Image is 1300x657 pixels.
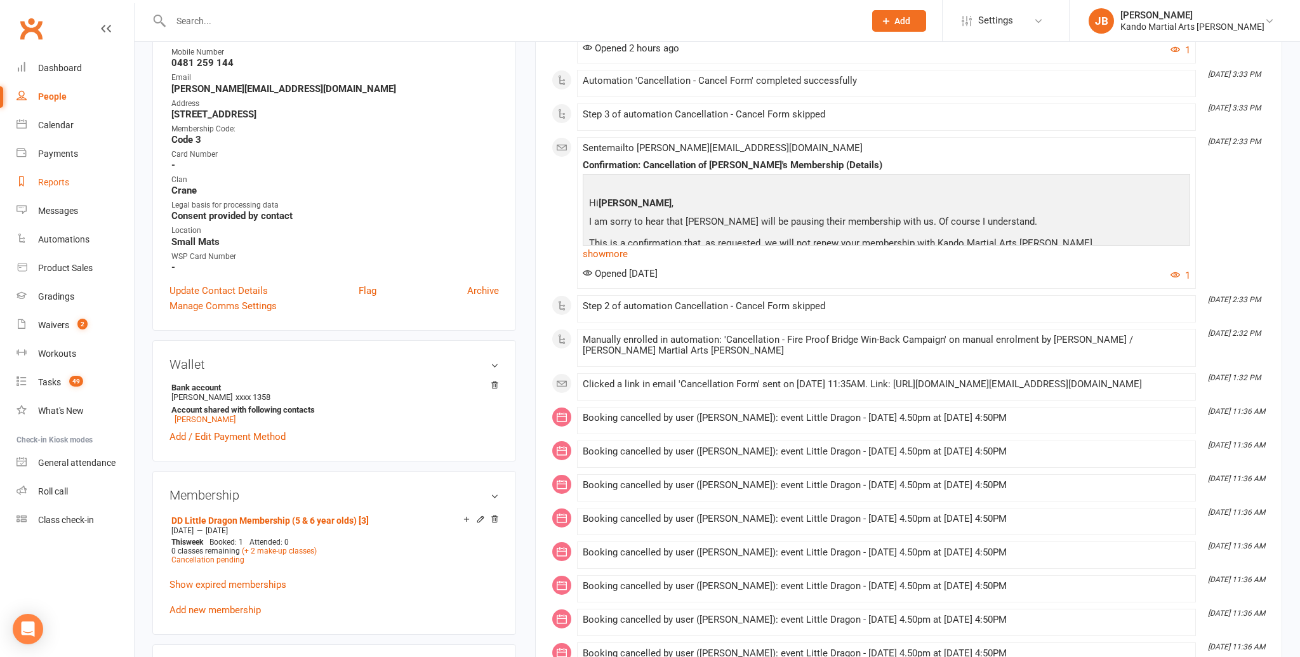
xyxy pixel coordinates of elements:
li: [PERSON_NAME] [169,381,499,426]
span: 2 [77,319,88,329]
div: Open Intercom Messenger [13,614,43,644]
a: Update Contact Details [169,283,268,298]
i: [DATE] 11:36 AM [1208,474,1265,483]
div: Class check-in [38,515,94,525]
a: Cancellation pending [171,555,244,564]
a: Archive [467,283,499,298]
div: Manually enrolled in automation: 'Cancellation - Fire Proof Bridge Win-Back Campaign' on manual e... [583,335,1190,356]
i: [DATE] 3:33 PM [1208,70,1261,79]
div: Booking cancelled by user ([PERSON_NAME]): event Little Dragon - [DATE] 4.50pm at [DATE] 4:50PM [583,547,1190,558]
span: will be pausing their membership with us. Of course I understand. [761,216,1037,227]
div: Kando Martial Arts [PERSON_NAME] [1120,21,1264,32]
a: Waivers 2 [17,311,134,340]
a: Automations [17,225,134,254]
div: WSP Card Number [171,251,499,263]
div: Calendar [38,120,74,130]
p: I am sorry to hear that [PERSON_NAME] [586,214,1187,232]
div: Address [171,98,499,110]
div: Confirmation: Cancellation of [PERSON_NAME]'s Membership (Details) [583,160,1190,171]
a: Gradings [17,282,134,311]
a: (+ 2 make-up classes) [242,547,317,555]
i: [DATE] 11:36 AM [1208,609,1265,618]
a: Calendar [17,111,134,140]
strong: [STREET_ADDRESS] [171,109,499,120]
button: 1 [1171,43,1190,58]
a: DD Little Dragon Membership (5 & 6 year olds) [3] [171,515,369,526]
a: Manage Comms Settings [169,298,277,314]
a: General attendance kiosk mode [17,449,134,477]
a: Dashboard [17,54,134,83]
div: Waivers [38,320,69,330]
p: This is a confirmation that, as requested, we will not renew your membership with Kando Martial A... [586,236,1187,254]
span: [DATE] [206,526,228,535]
div: Card Number [171,149,499,161]
a: Payments [17,140,134,168]
strong: - [171,159,499,171]
i: [DATE] 11:36 AM [1208,575,1265,584]
span: Sent email to [PERSON_NAME][EMAIL_ADDRESS][DOMAIN_NAME] [583,142,863,154]
div: Membership Code: [171,123,499,135]
div: Booking cancelled by user ([PERSON_NAME]): event Little Dragon - [DATE] 4.50pm at [DATE] 4:50PM [583,413,1190,423]
i: [DATE] 11:36 AM [1208,642,1265,651]
i: [DATE] 11:36 AM [1208,508,1265,517]
div: People [38,91,67,102]
div: Gradings [38,291,74,302]
div: Automations [38,234,90,244]
div: Booking cancelled by user ([PERSON_NAME]): event Little Dragon - [DATE] 4.50pm at [DATE] 4:50PM [583,581,1190,592]
strong: Code 3 [171,134,499,145]
i: [DATE] 11:36 AM [1208,407,1265,416]
div: Automation 'Cancellation - Cancel Form' completed successfully [583,76,1190,86]
div: Email [171,72,499,84]
div: Clan [171,174,499,186]
span: This [171,538,186,547]
span: Opened [DATE] [583,268,658,279]
strong: Consent provided by contact [171,210,499,222]
div: Clicked a link in email 'Cancellation Form' sent on [DATE] 11:35AM. Link: [URL][DOMAIN_NAME][EMAI... [583,379,1190,390]
b: [PERSON_NAME] [599,197,672,209]
a: Class kiosk mode [17,506,134,534]
i: [DATE] 2:33 PM [1208,137,1261,146]
button: Add [872,10,926,32]
h3: Wallet [169,357,499,371]
div: Step 3 of automation Cancellation - Cancel Form skipped [583,109,1190,120]
p: Hi , [586,196,1187,214]
i: [DATE] 2:33 PM [1208,295,1261,304]
div: Messages [38,206,78,216]
strong: [PERSON_NAME][EMAIL_ADDRESS][DOMAIN_NAME] [171,83,499,95]
div: Booking cancelled by user ([PERSON_NAME]): event Little Dragon - [DATE] 4.50pm at [DATE] 4:50PM [583,446,1190,457]
div: Location [171,225,499,237]
div: Step 2 of automation Cancellation - Cancel Form skipped [583,301,1190,312]
div: Legal basis for processing data [171,199,499,211]
a: Show expired memberships [169,579,286,590]
span: Booked: 1 [209,538,243,547]
a: Add new membership [169,604,261,616]
span: 0 classes remaining [171,547,240,555]
a: show more [583,245,1190,263]
span: Add [894,16,910,26]
h3: Membership [169,488,499,502]
span: 49 [69,376,83,387]
span: Attended: 0 [249,538,289,547]
div: Workouts [38,348,76,359]
strong: Crane [171,185,499,196]
i: [DATE] 2:32 PM [1208,329,1261,338]
div: Reports [38,177,69,187]
div: Booking cancelled by user ([PERSON_NAME]): event Little Dragon - [DATE] 4.50pm at [DATE] 4:50PM [583,614,1190,625]
div: Product Sales [38,263,93,273]
div: Payments [38,149,78,159]
div: week [168,538,206,547]
a: Workouts [17,340,134,368]
i: [DATE] 11:36 AM [1208,541,1265,550]
strong: - [171,262,499,273]
strong: Account shared with following contacts [171,405,493,415]
i: [DATE] 1:32 PM [1208,373,1261,382]
span: Settings [978,6,1013,35]
div: General attendance [38,458,116,468]
span: [DATE] [171,526,194,535]
a: Clubworx [15,13,47,44]
div: What's New [38,406,84,416]
div: [PERSON_NAME] [1120,10,1264,21]
a: [PERSON_NAME] [175,415,235,424]
div: Booking cancelled by user ([PERSON_NAME]): event Little Dragon - [DATE] 4.50pm at [DATE] 4:50PM [583,514,1190,524]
